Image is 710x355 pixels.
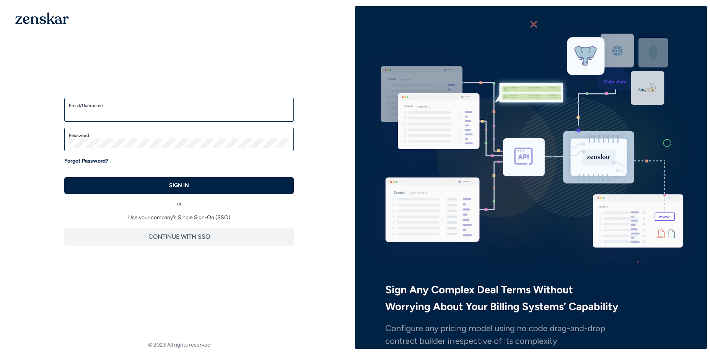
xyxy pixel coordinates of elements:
div: or [64,194,294,208]
p: SIGN IN [169,182,189,189]
label: Email/Username [69,103,289,109]
img: 1OGAJ2xQqyY4LXKgY66KYq0eOWRCkrZdAb3gUhuVAqdWPZE9SRJmCz+oDMSn4zDLXe31Ii730ItAGKgCKgCCgCikA4Av8PJUP... [15,12,69,24]
a: Forgot Password? [64,157,108,165]
label: Password [69,132,289,138]
button: SIGN IN [64,177,294,194]
button: CONTINUE WITH SSO [64,228,294,246]
p: Use your company's Single Sign-On (SSO) [64,214,294,221]
footer: © 2023 All rights reserved [3,341,355,349]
